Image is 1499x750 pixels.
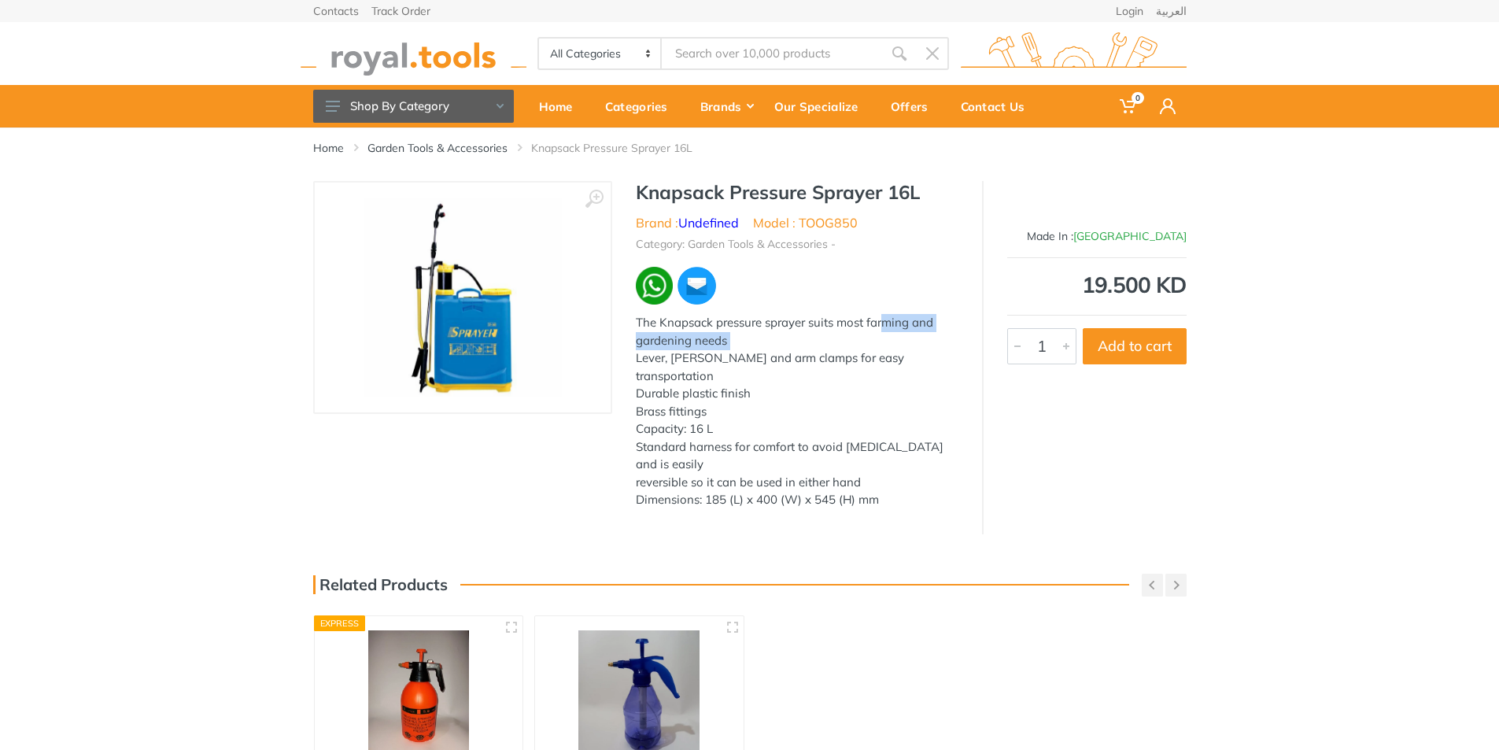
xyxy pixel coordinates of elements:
[367,140,508,156] a: Garden Tools & Accessories
[1007,228,1187,245] div: Made In :
[1139,189,1187,228] img: Undefined
[528,90,594,123] div: Home
[313,90,514,123] button: Shop By Category
[528,85,594,127] a: Home
[594,90,689,123] div: Categories
[636,213,739,232] li: Brand :
[1109,85,1149,127] a: 0
[961,32,1187,76] img: royal.tools Logo
[371,6,430,17] a: Track Order
[1132,92,1144,104] span: 0
[636,236,836,253] li: Category: Garden Tools & Accessories -
[314,615,366,631] div: Express
[539,39,663,68] select: Category
[313,140,344,156] a: Home
[636,267,674,305] img: wa.webp
[364,198,562,397] img: Royal Tools - Knapsack Pressure Sprayer 16L
[880,85,950,127] a: Offers
[313,6,359,17] a: Contacts
[662,37,882,70] input: Site search
[1073,229,1187,243] span: [GEOGRAPHIC_DATA]
[636,314,958,509] div: The Knapsack pressure sprayer suits most farming and gardening needs Lever, [PERSON_NAME] and arm...
[763,85,880,127] a: Our Specialize
[531,140,716,156] li: Knapsack Pressure Sprayer 16L
[1007,274,1187,296] div: 19.500 KD
[676,265,717,306] img: ma.webp
[950,90,1047,123] div: Contact Us
[753,213,858,232] li: Model : TOOG850
[594,85,689,127] a: Categories
[636,181,958,204] h1: Knapsack Pressure Sprayer 16L
[689,90,763,123] div: Brands
[1083,328,1187,364] button: Add to cart
[678,215,739,231] a: Undefined
[950,85,1047,127] a: Contact Us
[763,90,880,123] div: Our Specialize
[1116,6,1143,17] a: Login
[1156,6,1187,17] a: العربية
[301,32,526,76] img: royal.tools Logo
[313,575,448,594] h3: Related Products
[313,140,1187,156] nav: breadcrumb
[880,90,950,123] div: Offers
